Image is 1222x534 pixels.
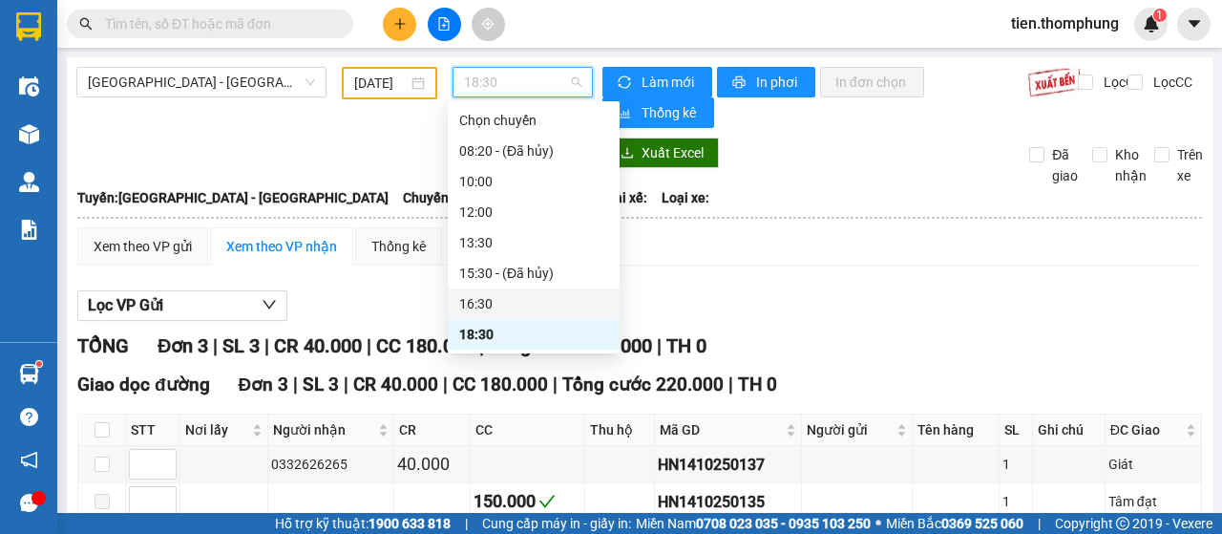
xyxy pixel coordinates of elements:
div: Giát [1108,454,1198,475]
span: | [367,334,371,357]
button: downloadXuất Excel [605,138,719,168]
span: plus [393,17,407,31]
th: CR [394,415,471,446]
span: TH 0 [738,374,777,395]
span: Chuyến: (18:30 [DATE]) [403,187,542,208]
div: Thống kê [371,236,426,257]
span: download [621,146,634,161]
input: 14/10/2025 [354,73,408,94]
span: SL 3 [222,334,260,357]
button: file-add [428,8,461,41]
button: syncLàm mới [602,67,712,97]
div: 12:00 [459,202,608,223]
strong: 1900 633 818 [369,516,451,531]
button: Lọc VP Gửi [77,290,287,321]
button: caret-down [1177,8,1211,41]
sup: 1 [1153,9,1167,22]
div: 10:00 [459,171,608,192]
span: Hà Nội - Nghệ An [88,68,315,96]
span: Miền Bắc [886,513,1023,534]
div: HN1410250137 [658,453,798,477]
span: message [20,494,38,512]
span: Tổng cước 220.000 [562,374,724,395]
span: SL 3 [303,374,339,395]
div: 40.000 [397,451,467,478]
img: warehouse-icon [19,124,39,144]
span: ĐC Giao [1110,419,1182,440]
strong: 0369 525 060 [941,516,1023,531]
th: Thu hộ [585,415,654,446]
span: Loại xe: [662,187,709,208]
span: CC 180.000 [453,374,548,395]
span: caret-down [1186,15,1203,32]
span: printer [732,75,748,91]
span: Làm mới [642,72,697,93]
div: Chọn chuyến [448,105,620,136]
span: TH 0 [666,334,706,357]
span: Người nhận [273,419,374,440]
span: Hỗ trợ kỹ thuật: [275,513,451,534]
span: | [465,513,468,534]
div: HN1410250135 [658,490,798,514]
img: icon-new-feature [1143,15,1160,32]
div: 13:30 [459,232,608,253]
span: Đã giao [1044,144,1085,186]
div: 0332626265 [271,454,390,475]
span: | [728,374,733,395]
span: tien.thomphung [996,11,1134,35]
span: Lọc CC [1146,72,1195,93]
span: copyright [1116,517,1129,530]
div: Tâm đạt [1108,491,1198,512]
div: Xem theo VP nhận [226,236,337,257]
span: file-add [437,17,451,31]
button: bar-chartThống kê [602,97,714,128]
span: Đơn 3 [158,334,208,357]
th: STT [126,415,180,446]
th: Ghi chú [1033,415,1106,446]
span: Thống kê [642,102,699,123]
span: | [344,374,348,395]
td: HN1410250135 [655,483,802,521]
div: 16:30 [459,293,608,314]
button: aim [472,8,505,41]
button: In đơn chọn [820,67,924,97]
img: solution-icon [19,220,39,240]
th: Tên hàng [913,415,1000,446]
div: 08:20 - (Đã hủy) [459,140,608,161]
span: Người gửi [807,419,893,440]
span: CR 40.000 [274,334,362,357]
img: warehouse-icon [19,364,39,384]
span: Trên xe [1169,144,1211,186]
span: Đơn 3 [239,374,289,395]
span: ⚪️ [875,520,881,527]
span: Giao dọc đường [77,374,210,395]
span: 1 [1156,9,1163,22]
span: 18:30 [464,68,580,96]
img: warehouse-icon [19,76,39,96]
th: SL [1000,415,1033,446]
span: Cung cấp máy in - giấy in: [482,513,631,534]
span: down [262,297,277,312]
span: | [213,334,218,357]
span: Lọc VP Gửi [88,293,163,317]
span: TỔNG [77,334,129,357]
span: check [538,493,556,510]
span: | [1038,513,1041,534]
span: CR 40.000 [353,374,438,395]
span: | [657,334,662,357]
div: 1 [1002,491,1029,512]
th: CC [471,415,585,446]
span: Tài xế: [607,187,647,208]
span: aim [481,17,495,31]
span: Miền Nam [636,513,871,534]
span: | [293,374,298,395]
td: HN1410250137 [655,446,802,483]
span: | [264,334,269,357]
button: plus [383,8,416,41]
span: Lọc CR [1096,72,1146,93]
span: | [443,374,448,395]
span: Nơi lấy [185,419,248,440]
button: printerIn phơi [717,67,815,97]
span: Xuất Excel [642,142,704,163]
span: Mã GD [660,419,782,440]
